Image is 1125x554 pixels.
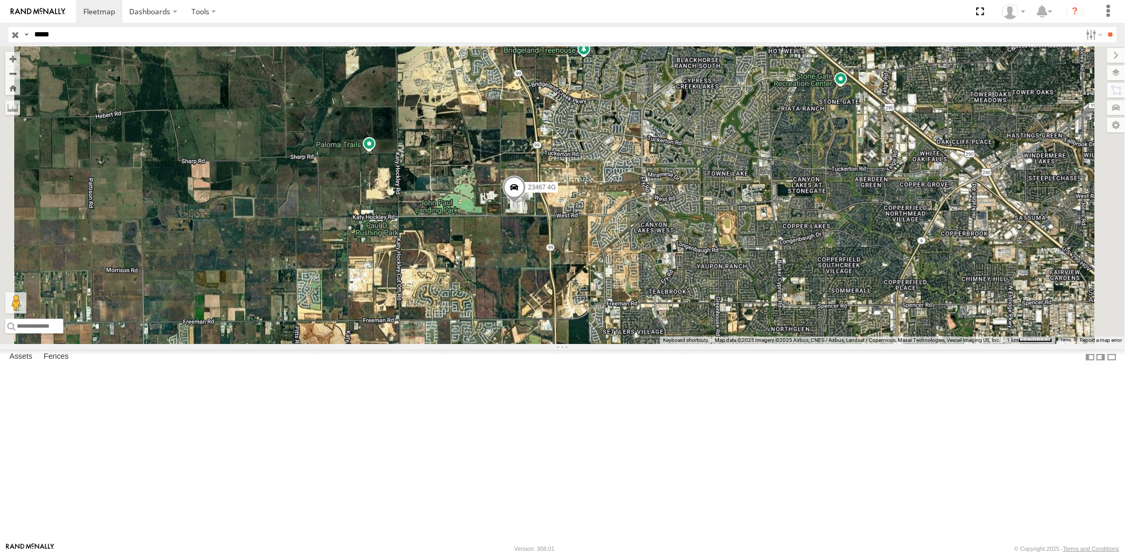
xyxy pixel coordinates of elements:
label: Fences [39,350,74,365]
div: © Copyright 2025 - [1014,546,1119,552]
button: Keyboard shortcuts [663,337,708,344]
span: Map data ©2025 Imagery ©2025 Airbus, CNES / Airbus, Landsat / Copernicus, Maxar Technologies, Vex... [715,337,1001,343]
span: 1 km [1007,337,1018,343]
div: Sardor Khadjimedov [998,4,1029,20]
button: Zoom out [5,66,20,81]
label: Dock Summary Table to the Left [1085,349,1095,365]
label: Assets [4,350,37,365]
label: Search Query [22,27,31,42]
button: Zoom in [5,52,20,66]
a: Terms (opens in new tab) [1061,338,1072,342]
div: Version: 308.01 [514,546,554,552]
label: Measure [5,100,20,115]
label: Dock Summary Table to the Right [1095,349,1106,365]
label: Map Settings [1107,118,1125,132]
label: Hide Summary Table [1107,349,1117,365]
a: Visit our Website [6,543,54,554]
button: Map Scale: 1 km per 60 pixels [1004,337,1055,344]
img: rand-logo.svg [11,8,65,15]
button: Drag Pegman onto the map to open Street View [5,292,26,313]
a: Terms and Conditions [1063,546,1119,552]
a: Report a map error [1080,337,1122,343]
label: Search Filter Options [1082,27,1104,42]
span: 23467 4G [528,184,556,191]
i: ? [1066,3,1083,20]
button: Zoom Home [5,81,20,95]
